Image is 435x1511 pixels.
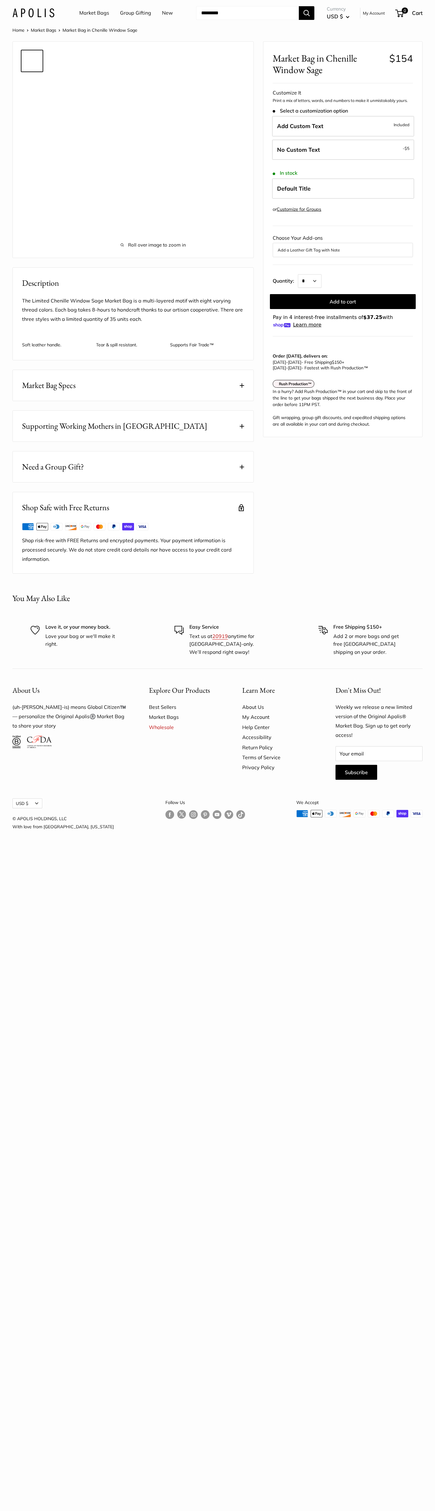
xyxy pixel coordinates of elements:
button: Subscribe [336,765,377,780]
a: Market Bag in Chenille Window Sage [21,50,43,72]
img: Council of Fashion Designers of America Member [27,736,52,748]
a: Market Bags [31,27,56,33]
a: Market Bag in Chenille Window Sage [21,149,43,172]
p: The Limited Chenille Window Sage Market Bag is a multi-layered motif with eight varying thread co... [22,296,244,324]
a: Market Bags [79,8,109,18]
button: USD $ [327,12,349,21]
div: Choose Your Add-ons [273,233,413,257]
span: Select a customization option [273,108,348,114]
span: Learn More [242,686,275,695]
p: Easy Service [189,623,261,631]
a: Wholesale [149,722,220,732]
input: Search... [196,6,299,20]
p: Love your bag or we'll make it right. [45,632,117,648]
a: Home [12,27,25,33]
button: Supporting Working Mothers in [GEOGRAPHIC_DATA] [13,411,253,441]
a: Follow us on Twitter [177,810,186,821]
span: $154 [389,52,413,64]
img: Apolis [12,8,54,17]
span: Market Bag Specs [22,379,76,391]
label: Leave Blank [272,140,414,160]
strong: Order [DATE], delivers on: [273,353,327,359]
div: In a hurry? Add Rush Production™ in your cart and skip to the front of the line to get your bags ... [273,388,413,427]
a: Help Center [242,722,314,732]
span: No Custom Text [277,146,320,153]
strong: Rush Production™ [279,381,312,386]
label: Add Custom Text [272,116,414,136]
span: Need a Group Gift? [22,461,84,473]
p: Love it, or your money back. [45,623,117,631]
a: Market Bag in Chenille Window Sage [21,174,43,196]
button: Market Bag Specs [13,370,253,401]
p: (uh-[PERSON_NAME]-is) means Global Citizen™️ — personalize the Original Apolis®️ Market Bag to sh... [12,703,127,731]
span: About Us [12,686,39,695]
a: About Us [242,702,314,712]
p: Follow Us [165,798,245,806]
a: Market Bag in Chenille Window Sage [21,124,43,147]
p: Text us at anytime for [GEOGRAPHIC_DATA]-only. We’ll respond right away! [189,632,261,656]
p: Weekly we release a new limited version of the Original Apolis® Market Bag. Sign up to get early ... [336,703,423,740]
div: or [273,205,321,214]
a: Follow us on Vimeo [224,810,233,819]
p: Supports Fair Trade™ [170,336,238,348]
span: [DATE] [273,359,286,365]
label: Quantity: [273,272,298,288]
span: [DATE] [288,365,301,371]
span: - Fastest with Rush Production™ [273,365,368,371]
span: USD $ [327,13,343,20]
span: Currency [327,5,349,13]
a: Follow us on YouTube [213,810,221,819]
img: Certified B Corporation [12,736,21,748]
a: My Account [363,9,385,17]
a: Follow us on Tumblr [236,810,245,819]
a: Best Sellers [149,702,220,712]
button: Learn More [242,684,314,696]
a: Follow us on Pinterest [201,810,210,819]
h2: You May Also Like [12,592,70,604]
p: Print a mix of letters, words, and numbers to make it unmistakably yours. [273,98,413,104]
a: 0 Cart [396,8,423,18]
span: Market Bag in Chenille Window Sage [62,27,137,33]
p: Add 2 or more bags and get free [GEOGRAPHIC_DATA] shipping on your order. [333,632,405,656]
h2: Description [22,277,244,289]
span: In stock [273,170,297,176]
span: [DATE] [273,365,286,371]
span: - [403,145,410,152]
p: Soft leather handle. [22,336,90,348]
span: $150 [332,359,342,365]
button: Add to cart [270,294,416,309]
a: Privacy Policy [242,762,314,772]
h2: Shop Safe with Free Returns [22,501,109,514]
button: Need a Group Gift? [13,451,253,482]
span: Default Title [277,185,311,192]
a: Group Gifting [120,8,151,18]
a: Return Policy [242,742,314,752]
p: We Accept [296,798,423,806]
span: Market Bag in Chenille Window Sage [273,53,384,76]
button: About Us [12,684,127,696]
button: Search [299,6,314,20]
a: Follow us on Facebook [165,810,174,819]
p: Free Shipping $150+ [333,623,405,631]
a: Market Bag in Chenille Window Sage [21,99,43,122]
p: Shop risk-free with FREE Returns and encrypted payments. Your payment information is processed se... [22,536,244,564]
span: Cart [412,10,423,16]
a: New [162,8,173,18]
span: - [286,359,288,365]
button: Explore Our Products [149,684,220,696]
p: Tear & spill resistant. [96,336,164,348]
label: Default Title [272,178,414,199]
a: Accessibility [242,732,314,742]
span: Explore Our Products [149,686,210,695]
button: Add a Leather Gift Tag with Note [278,246,408,254]
a: Market Bags [149,712,220,722]
span: [DATE] [288,359,301,365]
a: Market Bag in Chenille Window Sage [21,75,43,97]
span: Roll over image to zoom in [62,241,244,249]
p: - Free Shipping + [273,359,410,371]
span: $5 [405,146,410,151]
span: 0 [402,7,408,14]
span: - [286,365,288,371]
p: Don't Miss Out! [336,684,423,696]
a: Terms of Service [242,752,314,762]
